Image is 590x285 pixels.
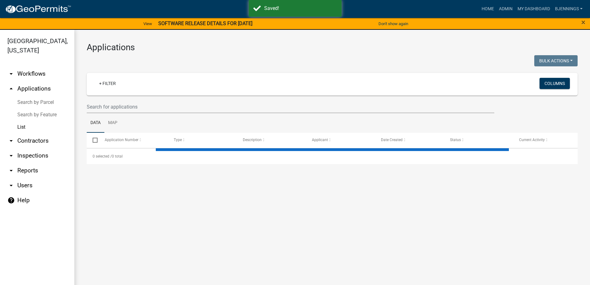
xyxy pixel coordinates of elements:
a: My Dashboard [515,3,553,15]
span: Description [243,138,262,142]
div: Saved! [264,5,337,12]
datatable-header-cell: Status [444,133,513,148]
datatable-header-cell: Applicant [306,133,375,148]
i: arrow_drop_up [7,85,15,92]
a: Map [104,113,121,133]
span: Application Number [105,138,138,142]
strong: SOFTWARE RELEASE DETAILS FOR [DATE] [158,20,252,26]
input: Search for applications [87,100,494,113]
a: View [141,19,155,29]
button: Columns [540,78,570,89]
a: Home [479,3,496,15]
button: Close [581,19,585,26]
button: Don't show again [376,19,411,29]
a: bjennings [553,3,585,15]
i: arrow_drop_down [7,152,15,159]
span: × [581,18,585,27]
span: 0 selected / [93,154,112,158]
datatable-header-cell: Description [237,133,306,148]
a: Data [87,113,104,133]
span: Date Created [381,138,403,142]
i: arrow_drop_down [7,182,15,189]
span: Type [174,138,182,142]
i: help [7,197,15,204]
div: 0 total [87,149,578,164]
datatable-header-cell: Application Number [98,133,168,148]
i: arrow_drop_down [7,167,15,174]
h3: Applications [87,42,578,53]
datatable-header-cell: Date Created [375,133,444,148]
span: Applicant [312,138,328,142]
a: Admin [496,3,515,15]
span: Status [450,138,461,142]
span: Current Activity [519,138,545,142]
i: arrow_drop_down [7,137,15,145]
datatable-header-cell: Current Activity [513,133,582,148]
a: + Filter [94,78,121,89]
button: Bulk Actions [534,55,578,66]
datatable-header-cell: Type [168,133,237,148]
i: arrow_drop_down [7,70,15,78]
datatable-header-cell: Select [87,133,98,148]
